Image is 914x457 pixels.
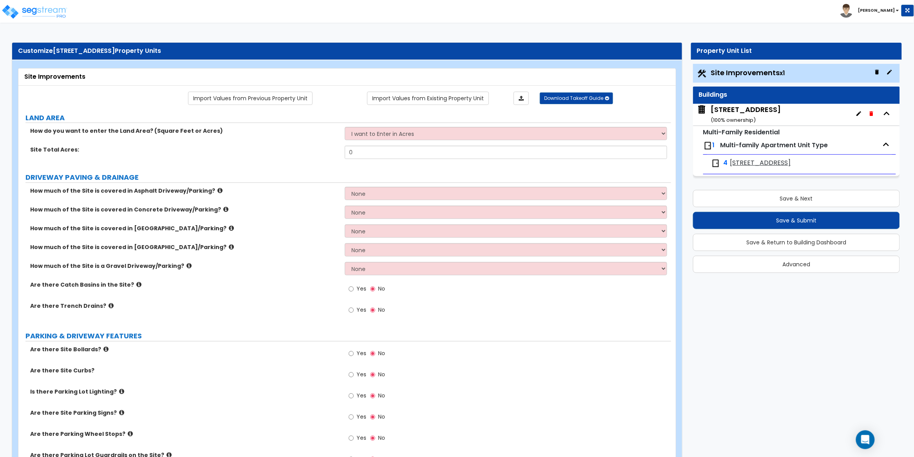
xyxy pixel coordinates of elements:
[25,113,671,123] label: LAND AREA
[540,92,613,104] button: Download Takeoff Guide
[711,116,756,124] small: ( 100 % ownership)
[856,430,875,449] div: Open Intercom Messenger
[693,256,900,273] button: Advanced
[18,47,676,56] div: Customize Property Units
[229,244,234,250] i: click for more info!
[349,413,354,421] input: Yes
[357,285,366,293] span: Yes
[713,141,715,150] span: 1
[357,413,366,421] span: Yes
[30,146,339,154] label: Site Total Acres:
[697,105,707,115] img: building.svg
[514,92,529,105] a: Import the dynamic attributes value through Excel sheet
[370,434,375,443] input: No
[349,434,354,443] input: Yes
[24,72,670,81] div: Site Improvements
[370,392,375,400] input: No
[697,69,707,79] img: Construction.png
[780,69,785,77] small: x1
[378,285,385,293] span: No
[349,285,354,293] input: Yes
[357,392,366,399] span: Yes
[53,46,115,55] span: [STREET_ADDRESS]
[699,90,894,99] div: Buildings
[128,431,133,437] i: click for more info!
[697,47,896,56] div: Property Unit List
[30,345,339,353] label: Are there Site Bollards?
[693,234,900,251] button: Save & Return to Building Dashboard
[349,349,354,358] input: Yes
[30,206,339,213] label: How much of the Site is covered in Concrete Driveway/Parking?
[119,388,124,394] i: click for more info!
[378,392,385,399] span: No
[25,331,671,341] label: PARKING & DRIVEWAY FEATURES
[370,370,375,379] input: No
[378,370,385,378] span: No
[217,188,223,193] i: click for more info!
[30,302,339,310] label: Are there Trench Drains?
[370,413,375,421] input: No
[30,430,339,438] label: Are there Parking Wheel Stops?
[30,388,339,396] label: Is there Parking Lot Lighting?
[378,349,385,357] span: No
[1,4,68,20] img: logo_pro_r.png
[724,159,728,168] span: 4
[693,212,900,229] button: Save & Submit
[30,243,339,251] label: How much of the Site is covered in [GEOGRAPHIC_DATA]/Parking?
[349,392,354,400] input: Yes
[858,7,895,13] b: [PERSON_NAME]
[119,410,124,415] i: click for more info!
[357,349,366,357] span: Yes
[109,303,114,309] i: click for more info!
[30,224,339,232] label: How much of the Site is covered in [GEOGRAPHIC_DATA]/Parking?
[30,187,339,195] label: How much of the Site is covered in Asphalt Driveway/Parking?
[103,346,109,352] i: click for more info!
[378,434,385,442] span: No
[703,128,780,137] small: Multi-Family Residential
[357,306,366,314] span: Yes
[30,127,339,135] label: How do you want to enter the Land Area? (Square Feet or Acres)
[186,263,192,269] i: click for more info!
[370,306,375,314] input: No
[349,306,354,314] input: Yes
[30,409,339,417] label: Are there Site Parking Signs?
[730,159,791,168] span: 509 W 150th St
[544,95,603,101] span: Download Takeoff Guide
[840,4,853,18] img: avatar.png
[378,306,385,314] span: No
[229,225,234,231] i: click for more info!
[30,367,339,374] label: Are there Site Curbs?
[711,105,781,125] div: [STREET_ADDRESS]
[357,370,366,378] span: Yes
[188,92,313,105] a: Import the dynamic attribute values from previous properties.
[370,285,375,293] input: No
[720,141,828,150] span: Multi-family Apartment Unit Type
[370,349,375,358] input: No
[136,282,141,287] i: click for more info!
[378,413,385,421] span: No
[367,92,489,105] a: Import the dynamic attribute values from existing properties.
[703,141,713,150] img: door.png
[357,434,366,442] span: Yes
[693,190,900,207] button: Save & Next
[711,68,785,78] span: Site Improvements
[30,281,339,289] label: Are there Catch Basins in the Site?
[349,370,354,379] input: Yes
[223,206,228,212] i: click for more info!
[30,262,339,270] label: How much of the Site is a Gravel Driveway/Parking?
[711,159,720,168] img: door.png
[25,172,671,182] label: DRIVEWAY PAVING & DRAINAGE
[697,105,781,125] span: 509 W 150th St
